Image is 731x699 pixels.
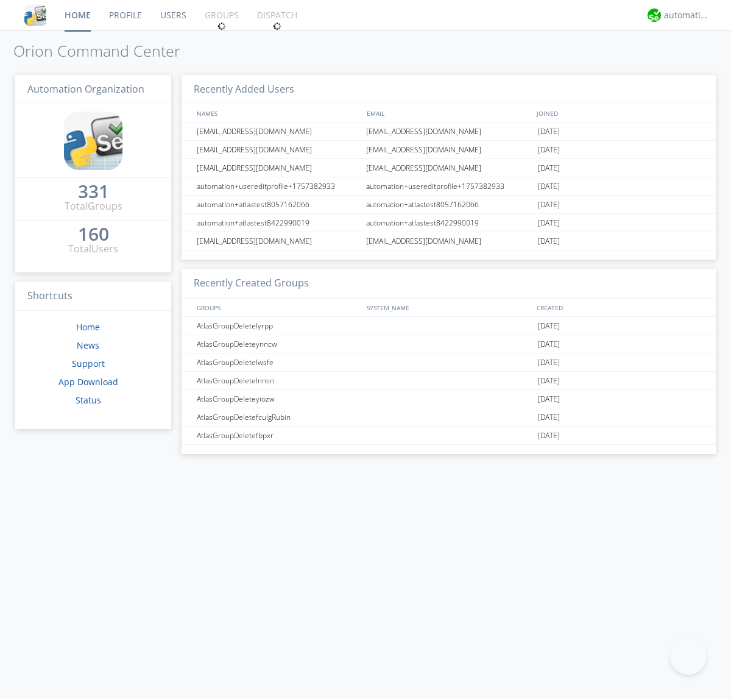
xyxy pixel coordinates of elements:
[78,185,109,197] div: 331
[363,141,535,158] div: [EMAIL_ADDRESS][DOMAIN_NAME]
[58,376,118,388] a: App Download
[538,317,560,335] span: [DATE]
[363,122,535,140] div: [EMAIL_ADDRESS][DOMAIN_NAME]
[538,372,560,390] span: [DATE]
[65,199,122,213] div: Total Groups
[182,427,716,445] a: AtlasGroupDeletefbpxr[DATE]
[182,75,716,105] h3: Recently Added Users
[363,196,535,213] div: automation+atlastest8057162066
[363,177,535,195] div: automation+usereditprofile+1757382933
[538,232,560,250] span: [DATE]
[182,317,716,335] a: AtlasGroupDeletelyrpp[DATE]
[182,232,716,250] a: [EMAIL_ADDRESS][DOMAIN_NAME][EMAIL_ADDRESS][DOMAIN_NAME][DATE]
[182,269,716,299] h3: Recently Created Groups
[363,214,535,232] div: automation+atlastest8422990019
[78,228,109,240] div: 160
[194,232,362,250] div: [EMAIL_ADDRESS][DOMAIN_NAME]
[538,427,560,445] span: [DATE]
[78,228,109,242] a: 160
[364,104,534,122] div: EMAIL
[194,122,362,140] div: [EMAIL_ADDRESS][DOMAIN_NAME]
[538,177,560,196] span: [DATE]
[194,335,362,353] div: AtlasGroupDeleteynncw
[194,214,362,232] div: automation+atlastest8422990019
[27,82,144,96] span: Automation Organization
[76,394,101,406] a: Status
[194,353,362,371] div: AtlasGroupDeletelwsfe
[194,177,362,195] div: automation+usereditprofile+1757382933
[194,390,362,408] div: AtlasGroupDeleteyiozw
[68,242,118,256] div: Total Users
[364,299,534,316] div: SYSTEM_NAME
[182,122,716,141] a: [EMAIL_ADDRESS][DOMAIN_NAME][EMAIL_ADDRESS][DOMAIN_NAME][DATE]
[194,372,362,389] div: AtlasGroupDeletelnnsn
[664,9,710,21] div: automation+atlas
[534,299,704,316] div: CREATED
[182,408,716,427] a: AtlasGroupDeletefculgRubin[DATE]
[363,159,535,177] div: [EMAIL_ADDRESS][DOMAIN_NAME]
[538,141,560,159] span: [DATE]
[273,22,281,30] img: spin.svg
[182,159,716,177] a: [EMAIL_ADDRESS][DOMAIN_NAME][EMAIL_ADDRESS][DOMAIN_NAME][DATE]
[182,372,716,390] a: AtlasGroupDeletelnnsn[DATE]
[534,104,704,122] div: JOINED
[670,638,707,675] iframe: Toggle Customer Support
[194,196,362,213] div: automation+atlastest8057162066
[538,214,560,232] span: [DATE]
[15,282,171,311] h3: Shortcuts
[182,214,716,232] a: automation+atlastest8422990019automation+atlastest8422990019[DATE]
[538,335,560,353] span: [DATE]
[182,177,716,196] a: automation+usereditprofile+1757382933automation+usereditprofile+1757382933[DATE]
[76,321,100,333] a: Home
[363,232,535,250] div: [EMAIL_ADDRESS][DOMAIN_NAME]
[538,122,560,141] span: [DATE]
[538,353,560,372] span: [DATE]
[194,104,361,122] div: NAMES
[194,159,362,177] div: [EMAIL_ADDRESS][DOMAIN_NAME]
[538,408,560,427] span: [DATE]
[194,408,362,426] div: AtlasGroupDeletefculgRubin
[538,196,560,214] span: [DATE]
[78,185,109,199] a: 331
[538,159,560,177] span: [DATE]
[182,335,716,353] a: AtlasGroupDeleteynncw[DATE]
[64,112,122,170] img: cddb5a64eb264b2086981ab96f4c1ba7
[194,299,361,316] div: GROUPS
[648,9,661,22] img: d2d01cd9b4174d08988066c6d424eccd
[194,427,362,444] div: AtlasGroupDeletefbpxr
[77,339,99,351] a: News
[182,196,716,214] a: automation+atlastest8057162066automation+atlastest8057162066[DATE]
[182,353,716,372] a: AtlasGroupDeletelwsfe[DATE]
[194,141,362,158] div: [EMAIL_ADDRESS][DOMAIN_NAME]
[24,4,46,26] img: cddb5a64eb264b2086981ab96f4c1ba7
[217,22,226,30] img: spin.svg
[182,390,716,408] a: AtlasGroupDeleteyiozw[DATE]
[72,358,105,369] a: Support
[538,390,560,408] span: [DATE]
[182,141,716,159] a: [EMAIL_ADDRESS][DOMAIN_NAME][EMAIL_ADDRESS][DOMAIN_NAME][DATE]
[194,317,362,335] div: AtlasGroupDeletelyrpp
